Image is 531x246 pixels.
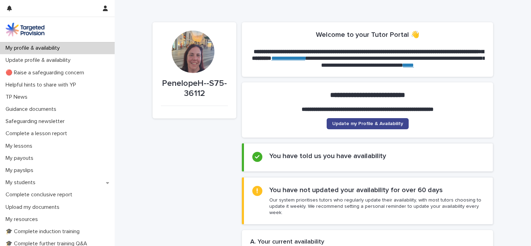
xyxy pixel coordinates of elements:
[3,191,78,198] p: Complete conclusive report
[3,155,39,162] p: My payouts
[3,118,70,125] p: Safeguarding newsletter
[269,186,443,194] h2: You have not updated your availability for over 60 days
[3,228,85,235] p: 🎓 Complete induction training
[269,152,386,160] h2: You have told us you have availability
[332,121,403,126] span: Update my Profile & Availability
[3,94,33,100] p: TP News
[3,106,62,113] p: Guidance documents
[161,79,228,99] p: PenelopeH--S75-36112
[3,57,76,64] p: Update profile & availability
[3,167,39,174] p: My payslips
[3,82,82,88] p: Helpful hints to share with YP
[3,45,65,51] p: My profile & availability
[3,204,65,211] p: Upload my documents
[3,143,38,149] p: My lessons
[3,216,43,223] p: My resources
[269,197,484,216] p: Our system prioritises tutors who regularly update their availability, with most tutors choosing ...
[327,118,409,129] a: Update my Profile & Availability
[316,31,419,39] h2: Welcome to your Tutor Portal 👋
[3,179,41,186] p: My students
[3,69,90,76] p: 🔴 Raise a safeguarding concern
[3,130,73,137] p: Complete a lesson report
[6,23,44,36] img: M5nRWzHhSzIhMunXDL62
[250,238,324,246] h2: A. Your current availability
